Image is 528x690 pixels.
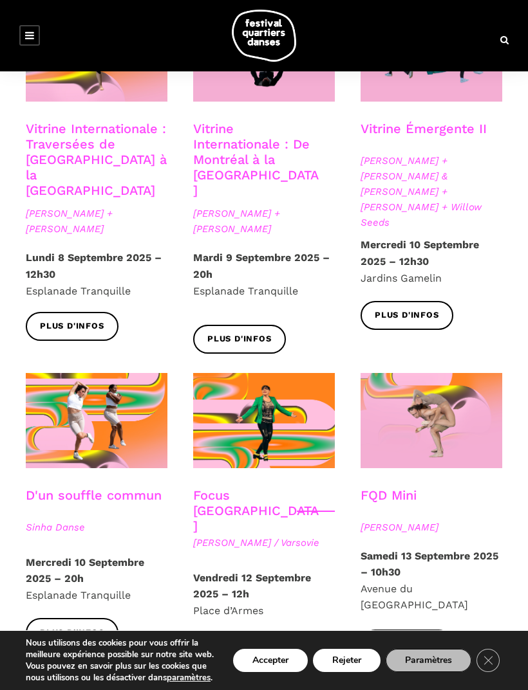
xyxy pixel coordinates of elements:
p: Nous utilisons des cookies pour vous offrir la meilleure expérience possible sur notre site web. [26,637,214,660]
span: Sinha Danse [26,520,167,535]
img: logo-fqd-med [232,10,296,62]
button: Close GDPR Cookie Banner [476,649,500,672]
span: Plus d'infos [207,332,272,346]
a: FQD Mini [361,487,417,503]
span: Plus d'infos [40,626,104,640]
a: Plus d'infos [26,312,118,341]
button: Rejeter [313,649,381,672]
span: [PERSON_NAME] + [PERSON_NAME] [26,206,167,237]
span: [PERSON_NAME] / Varsovie [193,535,335,550]
span: Plus d'infos [40,320,104,333]
strong: Mardi 9 Septembre 2025 – 20h [193,251,330,280]
strong: Mercredi 10 Septembre 2025 – 12h30 [361,239,479,268]
span: Plus d'infos [375,309,439,322]
a: D'un souffle commun [26,487,162,503]
span: Avenue du [GEOGRAPHIC_DATA] [361,583,468,612]
span: [PERSON_NAME] + [PERSON_NAME] [193,206,335,237]
p: Place d’Armes [193,570,335,619]
button: Paramètres [386,649,471,672]
a: Plus d'infos [193,325,286,354]
button: Accepter [233,649,308,672]
button: paramètres [167,672,211,684]
span: Esplanade Tranquille [26,285,131,297]
strong: Vendredi 12 Septembre 2025 – 12h [193,572,311,601]
strong: Lundi 8 Septembre 2025 – 12h30 [26,251,162,280]
a: Plus d'infos [361,630,453,658]
p: Vous pouvez en savoir plus sur les cookies que nous utilisons ou les désactiver dans . [26,660,214,684]
span: [PERSON_NAME] [361,520,502,535]
span: Jardins Gamelin [361,272,442,284]
a: Vitrine Émergente II [361,121,487,136]
a: Vitrine Internationale : Traversées de [GEOGRAPHIC_DATA] à la [GEOGRAPHIC_DATA] [26,121,167,198]
span: [PERSON_NAME] + [PERSON_NAME] & [PERSON_NAME] + [PERSON_NAME] + Willow Seeds [361,153,502,230]
span: Esplanade Tranquille [193,285,298,297]
a: Vitrine Internationale : De Montréal à la [GEOGRAPHIC_DATA] [193,121,319,198]
a: Plus d'infos [26,618,118,647]
strong: Mercredi 10 Septembre 2025 – 20h [26,556,144,585]
span: Esplanade Tranquille [26,589,131,601]
a: Plus d'infos [361,301,453,330]
strong: Samedi 13 Septembre 2025 – 10h30 [361,550,498,579]
a: Focus [GEOGRAPHIC_DATA] [193,487,319,534]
